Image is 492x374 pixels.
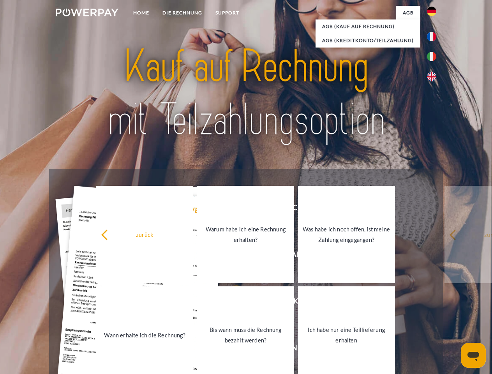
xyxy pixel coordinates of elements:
[74,37,418,149] img: title-powerpay_de.svg
[56,9,118,16] img: logo-powerpay-white.svg
[156,6,209,20] a: DIE RECHNUNG
[303,224,390,245] div: Was habe ich noch offen, ist meine Zahlung eingegangen?
[209,6,246,20] a: SUPPORT
[316,19,420,34] a: AGB (Kauf auf Rechnung)
[101,229,189,240] div: zurück
[303,325,390,346] div: Ich habe nur eine Teillieferung erhalten
[461,343,486,368] iframe: Schaltfläche zum Öffnen des Messaging-Fensters
[396,6,420,20] a: agb
[427,7,436,16] img: de
[427,32,436,41] img: fr
[298,186,395,283] a: Was habe ich noch offen, ist meine Zahlung eingegangen?
[101,330,189,340] div: Wann erhalte ich die Rechnung?
[427,72,436,81] img: en
[427,52,436,61] img: it
[202,325,289,346] div: Bis wann muss die Rechnung bezahlt werden?
[202,224,289,245] div: Warum habe ich eine Rechnung erhalten?
[316,34,420,48] a: AGB (Kreditkonto/Teilzahlung)
[127,6,156,20] a: Home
